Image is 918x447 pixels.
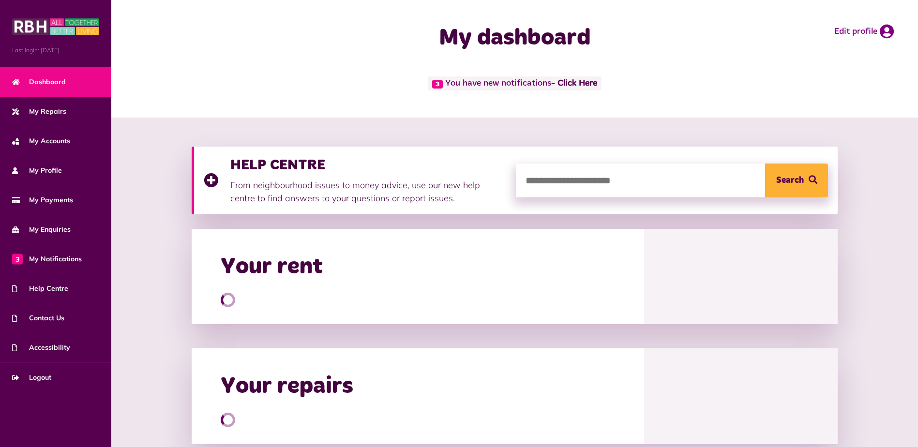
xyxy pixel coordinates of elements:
[12,195,73,205] span: My Payments
[12,77,66,87] span: Dashboard
[230,156,506,174] h3: HELP CENTRE
[834,24,894,39] a: Edit profile
[221,372,353,401] h2: Your repairs
[221,253,323,281] h2: Your rent
[12,254,82,264] span: My Notifications
[12,283,68,294] span: Help Centre
[12,46,99,55] span: Last login: [DATE]
[12,313,64,323] span: Contact Us
[230,179,506,205] p: From neighbourhood issues to money advice, use our new help centre to find answers to your questi...
[432,80,443,89] span: 3
[12,165,62,176] span: My Profile
[12,224,71,235] span: My Enquiries
[765,164,828,197] button: Search
[12,372,51,383] span: Logout
[12,106,66,117] span: My Repairs
[12,17,99,36] img: MyRBH
[323,24,707,52] h1: My dashboard
[428,76,601,90] span: You have new notifications
[12,253,23,264] span: 3
[776,164,804,197] span: Search
[12,343,70,353] span: Accessibility
[12,136,70,146] span: My Accounts
[551,79,597,88] a: - Click Here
